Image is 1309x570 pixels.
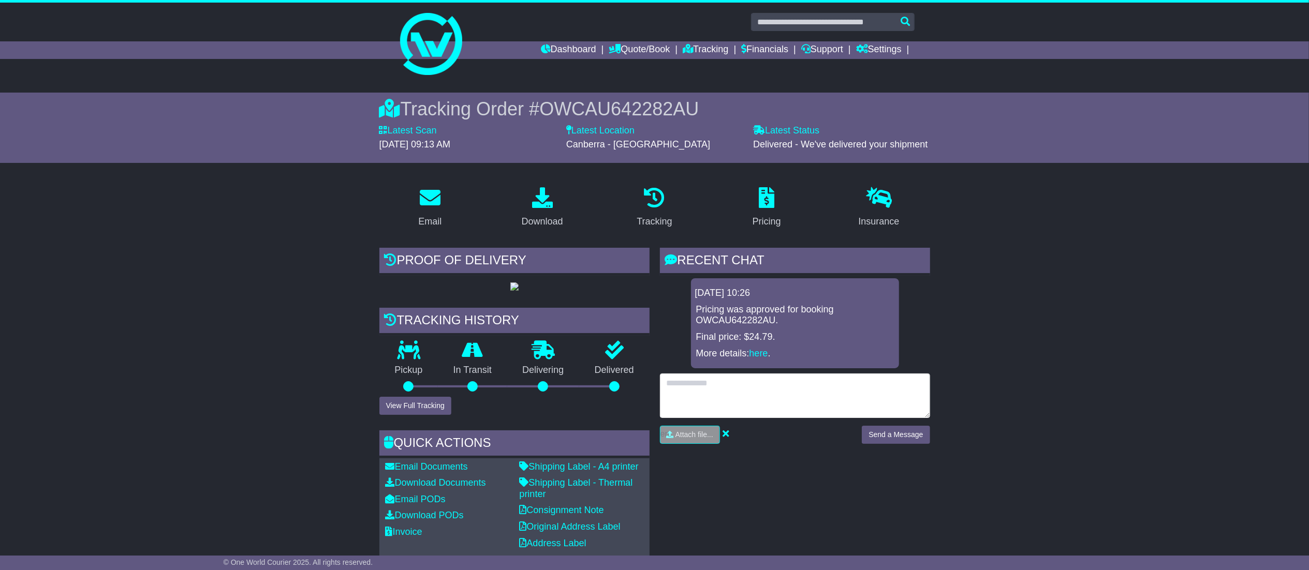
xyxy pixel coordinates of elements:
[609,41,670,59] a: Quote/Book
[746,184,788,232] a: Pricing
[510,282,519,291] img: GetPodImage
[438,365,507,376] p: In Transit
[379,98,930,120] div: Tracking Order #
[379,365,438,376] p: Pickup
[379,430,650,458] div: Quick Actions
[801,41,843,59] a: Support
[859,215,900,229] div: Insurance
[741,41,788,59] a: Financials
[520,521,621,532] a: Original Address Label
[386,510,464,520] a: Download PODs
[520,461,639,472] a: Shipping Label - A4 printer
[520,538,586,548] a: Address Label
[566,139,710,149] span: Canberra - [GEOGRAPHIC_DATA]
[515,184,570,232] a: Download
[749,348,768,358] a: here
[753,125,819,137] label: Latest Status
[379,139,451,149] span: [DATE] 09:13 AM
[379,397,451,415] button: View Full Tracking
[753,139,928,149] span: Delivered - We've delivered your shipment
[520,505,604,515] a: Consignment Note
[852,184,906,232] a: Insurance
[683,41,728,59] a: Tracking
[224,558,373,566] span: © One World Courier 2025. All rights reserved.
[379,248,650,276] div: Proof of Delivery
[696,348,894,359] p: More details: .
[520,477,633,499] a: Shipping Label - Thermal printer
[637,215,672,229] div: Tracking
[386,527,422,537] a: Invoice
[411,184,448,232] a: Email
[418,215,442,229] div: Email
[566,125,635,137] label: Latest Location
[696,332,894,343] p: Final price: $24.79.
[386,461,468,472] a: Email Documents
[539,98,699,119] span: OWCAU642282AU
[862,426,930,444] button: Send a Message
[379,308,650,336] div: Tracking history
[753,215,781,229] div: Pricing
[579,365,650,376] p: Delivered
[379,125,437,137] label: Latest Scan
[386,477,486,488] a: Download Documents
[660,248,930,276] div: RECENT CHAT
[386,494,446,504] a: Email PODs
[630,184,679,232] a: Tracking
[856,41,902,59] a: Settings
[541,41,596,59] a: Dashboard
[522,215,563,229] div: Download
[507,365,580,376] p: Delivering
[696,304,894,326] p: Pricing was approved for booking OWCAU642282AU.
[695,288,895,299] div: [DATE] 10:26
